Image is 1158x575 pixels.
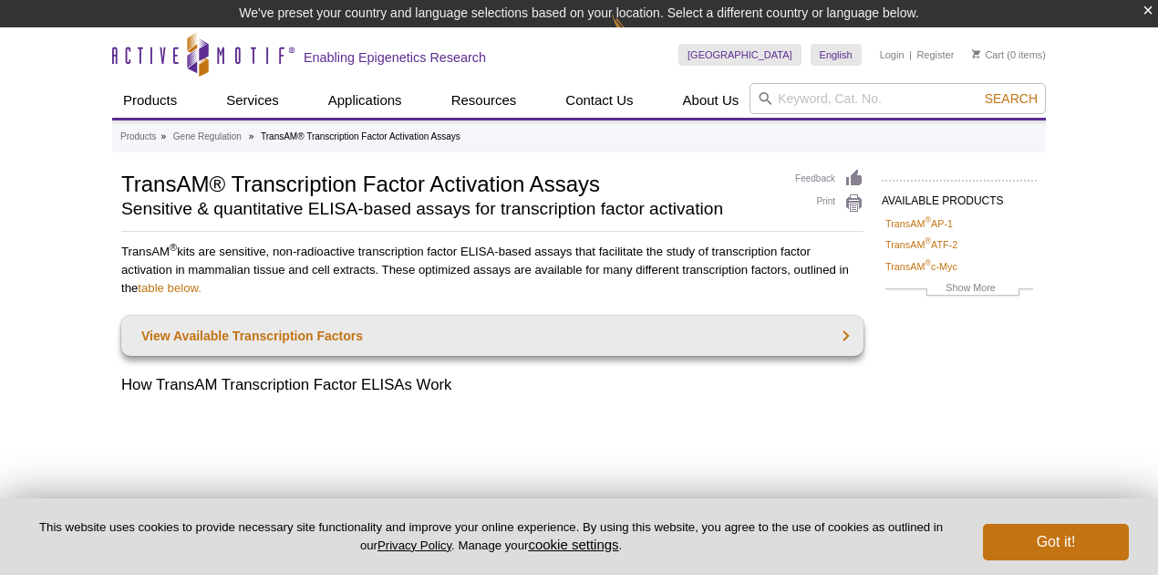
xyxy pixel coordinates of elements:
img: Your Cart [972,49,980,58]
li: » [249,131,254,141]
sup: ® [925,215,931,225]
a: View Available Transcription Factors [121,316,863,356]
a: [GEOGRAPHIC_DATA] [678,44,801,66]
a: TransAM®c-Myc [885,258,957,275]
li: TransAM® Transcription Factor Activation Assays [261,131,460,141]
p: TransAM kits are sensitive, non-radioactive transcription factor ELISA-based assays that facilita... [121,243,863,298]
p: This website uses cookies to provide necessary site functionality and improve your online experie... [29,519,953,554]
a: About Us [672,83,750,118]
a: Privacy Policy [377,538,451,552]
a: Products [112,83,188,118]
a: Contact Us [554,83,644,118]
h2: How TransAM Transcription Factor ELISAs Work [121,374,863,396]
button: Got it! [983,524,1129,560]
h2: AVAILABLE PRODUCTS [882,180,1037,213]
li: » [160,131,166,141]
sup: ® [925,237,931,246]
a: Show More [885,279,1033,300]
a: Login [880,48,905,61]
input: Keyword, Cat. No. [750,83,1046,114]
h2: Sensitive & quantitative ELISA-based assays for transcription factor activation [121,201,777,217]
a: Services [215,83,290,118]
a: English [811,44,862,66]
li: (0 items) [972,44,1046,66]
a: Products [120,129,156,145]
a: Print [795,193,863,214]
img: Change Here [612,14,660,57]
sup: ® [170,242,177,253]
a: Resources [440,83,528,118]
span: Search [985,91,1038,106]
h2: Enabling Epigenetics Research [304,49,486,66]
a: TransAM®ATF-2 [885,236,957,253]
a: Gene Regulation [173,129,242,145]
h1: TransAM® Transcription Factor Activation Assays [121,169,777,196]
sup: ® [925,258,931,267]
li: | [909,44,912,66]
a: TransAM®AP-1 [885,215,953,232]
button: cookie settings [528,537,618,552]
a: table below. [138,281,202,295]
a: Cart [972,48,1004,61]
a: Register [916,48,954,61]
a: Feedback [795,169,863,189]
a: Applications [317,83,413,118]
button: Search [979,90,1043,107]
